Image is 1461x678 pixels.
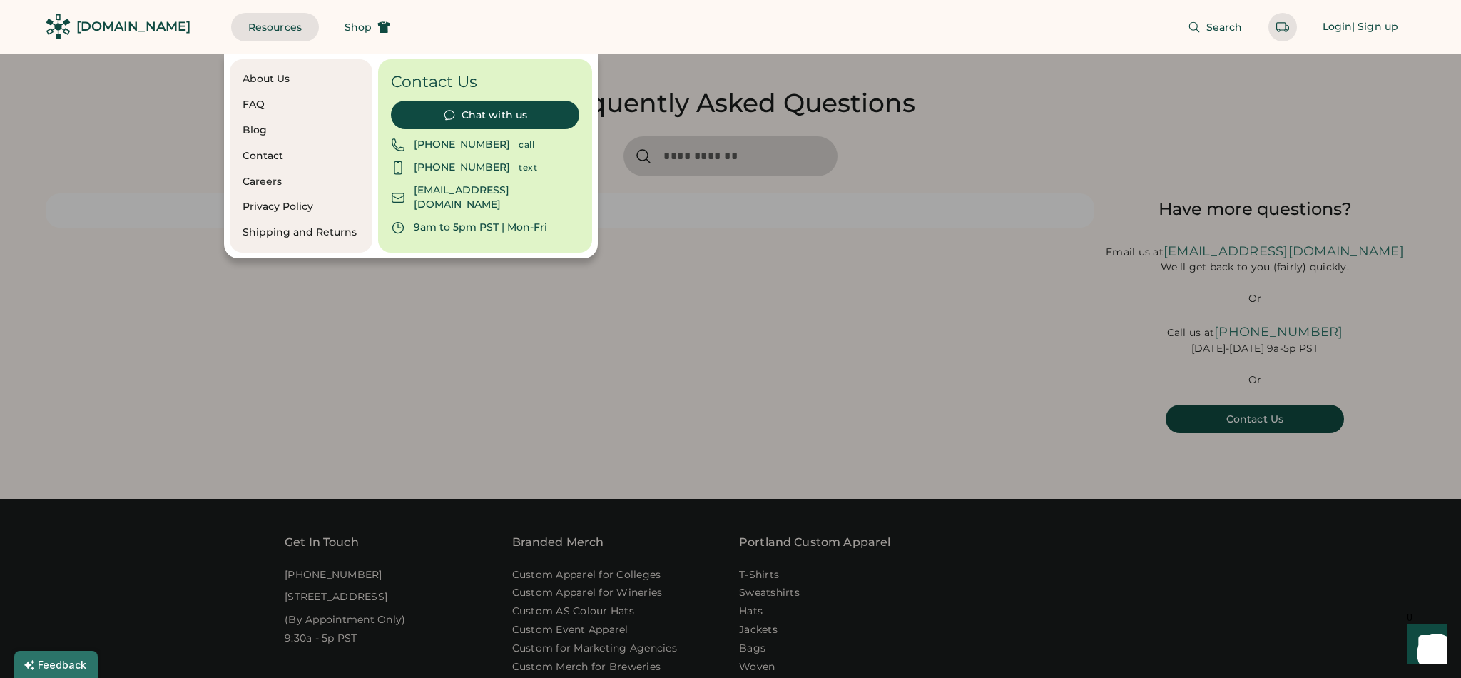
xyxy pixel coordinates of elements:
[243,98,360,112] a: FAQ
[243,123,360,138] a: Blog
[345,22,372,32] span: Shop
[1268,13,1297,41] button: Retrieve an order
[414,138,510,152] div: [PHONE_NUMBER]
[1206,22,1243,32] span: Search
[414,161,510,175] div: [PHONE_NUMBER]
[243,149,360,163] a: Contact
[391,72,579,92] div: Contact Us
[1393,614,1455,675] iframe: Front Chat
[46,14,71,39] img: Rendered Logo - Screens
[76,18,190,36] div: [DOMAIN_NAME]
[243,175,360,189] a: Careers
[519,139,579,151] div: call
[1323,20,1353,34] div: Login
[243,72,360,86] a: About Us
[1171,13,1260,41] button: Search
[414,183,579,212] div: [EMAIL_ADDRESS][DOMAIN_NAME]
[414,221,547,235] div: 9am to 5pm PST | Mon-Fri
[519,162,579,173] div: text
[391,101,579,129] button: Chat with us
[327,13,407,41] button: Shop
[243,200,360,214] a: Privacy Policy
[243,226,360,240] a: Shipping and Returns
[1352,20,1398,34] div: | Sign up
[231,13,319,41] button: Resources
